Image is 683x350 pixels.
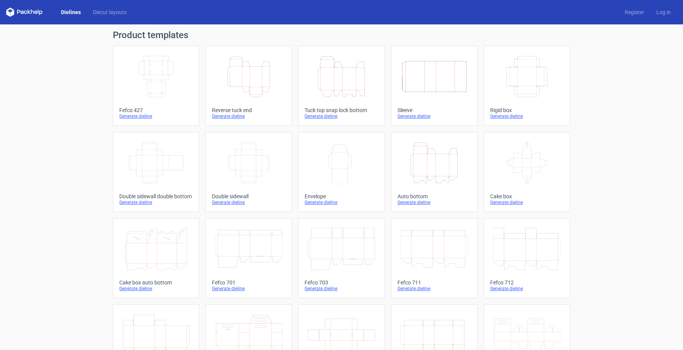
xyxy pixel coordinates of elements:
[212,193,285,199] div: Double sidewall
[205,132,292,212] a: Double sidewallGenerate dieline
[305,193,378,199] div: Envelope
[212,279,285,286] div: Fefco 701
[119,107,193,113] div: Fefco 427
[398,113,471,119] div: Generate dieline
[212,199,285,206] div: Generate dieline
[490,107,564,113] div: Rigid box
[305,286,378,292] div: Generate dieline
[305,107,378,113] div: Tuck top snap lock bottom
[87,8,133,16] a: Diecut layouts
[119,199,193,206] div: Generate dieline
[398,193,471,199] div: Auto bottom
[619,8,650,16] a: Register
[119,286,193,292] div: Generate dieline
[298,218,385,298] a: Fefco 703Generate dieline
[212,107,285,113] div: Reverse tuck end
[490,113,564,119] div: Generate dieline
[490,199,564,206] div: Generate dieline
[650,8,677,16] a: Log in
[113,218,199,298] a: Cake box auto bottomGenerate dieline
[305,199,378,206] div: Generate dieline
[490,193,564,199] div: Cake box
[113,132,199,212] a: Double sidewall double bottomGenerate dieline
[212,113,285,119] div: Generate dieline
[391,218,478,298] a: Fefco 711Generate dieline
[398,279,471,286] div: Fefco 711
[484,218,570,298] a: Fefco 712Generate dieline
[305,279,378,286] div: Fefco 703
[55,8,87,16] a: Dielines
[490,286,564,292] div: Generate dieline
[391,132,478,212] a: Auto bottomGenerate dieline
[484,46,570,126] a: Rigid boxGenerate dieline
[391,46,478,126] a: SleeveGenerate dieline
[490,279,564,286] div: Fefco 712
[113,31,570,40] h1: Product templates
[298,46,385,126] a: Tuck top snap lock bottomGenerate dieline
[398,199,471,206] div: Generate dieline
[119,279,193,286] div: Cake box auto bottom
[113,46,199,126] a: Fefco 427Generate dieline
[298,132,385,212] a: EnvelopeGenerate dieline
[398,107,471,113] div: Sleeve
[398,286,471,292] div: Generate dieline
[119,113,193,119] div: Generate dieline
[212,286,285,292] div: Generate dieline
[305,113,378,119] div: Generate dieline
[484,132,570,212] a: Cake boxGenerate dieline
[119,193,193,199] div: Double sidewall double bottom
[205,46,292,126] a: Reverse tuck endGenerate dieline
[205,218,292,298] a: Fefco 701Generate dieline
